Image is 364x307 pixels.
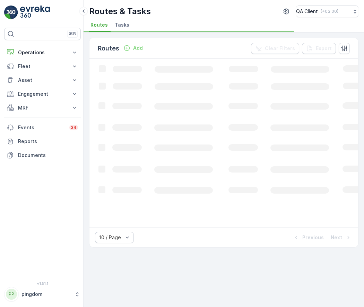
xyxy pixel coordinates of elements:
[18,124,65,131] p: Events
[4,281,81,286] span: v 1.51.1
[18,49,67,56] p: Operations
[98,44,119,53] p: Routes
[331,234,342,241] p: Next
[296,6,358,17] button: QA Client(+03:00)
[18,104,67,111] p: MRF
[4,101,81,115] button: MRF
[292,233,324,242] button: Previous
[69,31,76,37] p: ⌘B
[20,6,50,19] img: logo_light-DOdMpM7g.png
[4,73,81,87] button: Asset
[18,91,67,97] p: Engagement
[302,234,324,241] p: Previous
[4,121,81,134] a: Events34
[4,148,81,162] a: Documents
[90,21,108,28] span: Routes
[6,289,17,300] div: PP
[18,152,78,159] p: Documents
[4,46,81,59] button: Operations
[18,63,67,70] p: Fleet
[89,6,151,17] p: Routes & Tasks
[302,43,336,54] button: Export
[71,125,77,130] p: 34
[251,43,299,54] button: Clear Filters
[21,291,71,298] p: pingdom
[330,233,353,242] button: Next
[4,87,81,101] button: Engagement
[296,8,318,15] p: QA Client
[4,134,81,148] a: Reports
[121,44,146,52] button: Add
[4,6,18,19] img: logo
[4,59,81,73] button: Fleet
[316,45,332,52] p: Export
[133,45,143,52] p: Add
[18,77,67,84] p: Asset
[18,138,78,145] p: Reports
[321,9,338,14] p: ( +03:00 )
[115,21,129,28] span: Tasks
[265,45,295,52] p: Clear Filters
[4,287,81,301] button: PPpingdom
